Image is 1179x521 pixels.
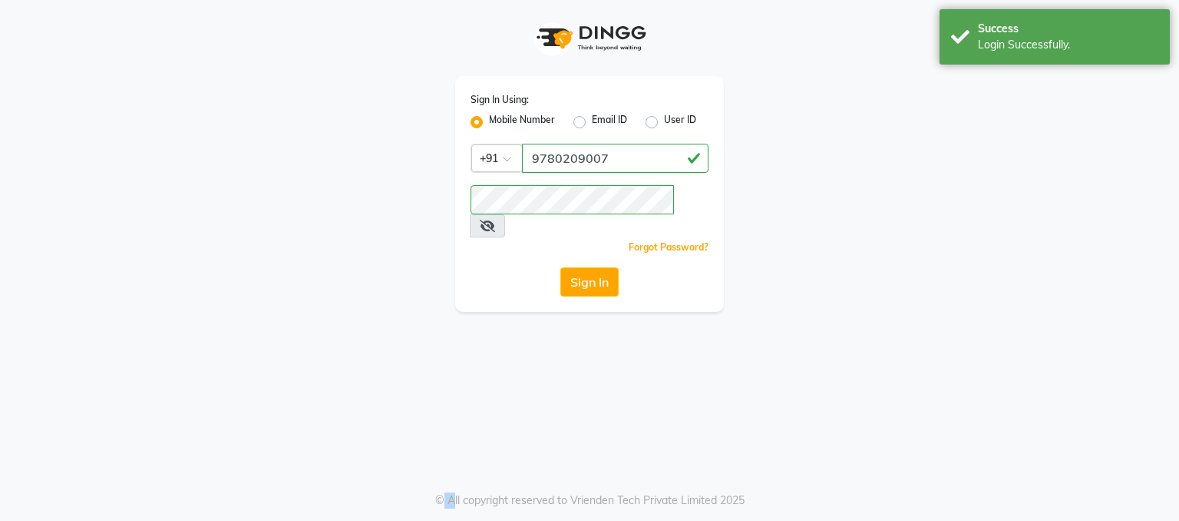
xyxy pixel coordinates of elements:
[471,185,674,214] input: Username
[592,113,627,131] label: Email ID
[978,21,1158,37] div: Success
[629,241,708,253] a: Forgot Password?
[560,267,619,297] button: Sign In
[978,37,1158,53] div: Login Successfully.
[471,93,529,107] label: Sign In Using:
[489,113,555,131] label: Mobile Number
[528,15,651,61] img: logo1.svg
[522,144,708,173] input: Username
[664,113,696,131] label: User ID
